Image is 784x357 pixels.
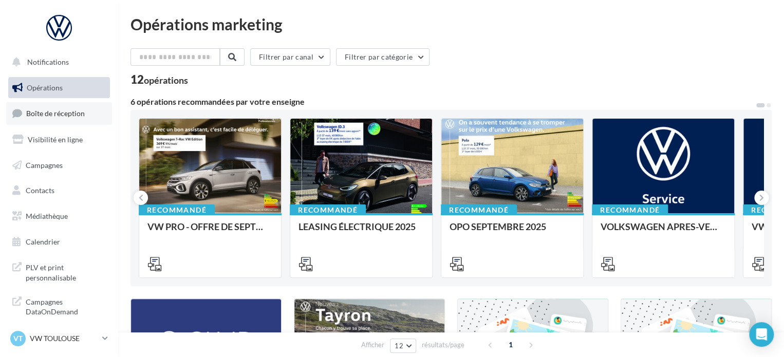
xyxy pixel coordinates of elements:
[6,77,112,99] a: Opérations
[336,48,430,66] button: Filtrer par catégorie
[441,204,517,216] div: Recommandé
[6,180,112,201] a: Contacts
[130,16,772,32] div: Opérations marketing
[139,204,215,216] div: Recommandé
[130,74,188,85] div: 12
[395,342,403,350] span: 12
[26,109,85,118] span: Boîte de réception
[361,340,384,350] span: Afficher
[30,333,98,344] p: VW TOULOUSE
[26,295,106,317] span: Campagnes DataOnDemand
[27,58,69,66] span: Notifications
[6,205,112,227] a: Médiathèque
[601,221,726,242] div: VOLKSWAGEN APRES-VENTE
[26,160,63,169] span: Campagnes
[144,76,188,85] div: opérations
[130,98,755,106] div: 6 opérations recommandées par votre enseigne
[6,256,112,287] a: PLV et print personnalisable
[6,155,112,176] a: Campagnes
[422,340,464,350] span: résultats/page
[6,291,112,321] a: Campagnes DataOnDemand
[26,186,54,195] span: Contacts
[250,48,330,66] button: Filtrer par canal
[27,83,63,92] span: Opérations
[6,231,112,253] a: Calendrier
[26,212,68,220] span: Médiathèque
[450,221,575,242] div: OPO SEPTEMBRE 2025
[502,336,519,353] span: 1
[28,135,83,144] span: Visibilité en ligne
[6,102,112,124] a: Boîte de réception
[749,322,774,347] div: Open Intercom Messenger
[147,221,273,242] div: VW PRO - OFFRE DE SEPTEMBRE 25
[26,260,106,283] span: PLV et print personnalisable
[13,333,23,344] span: VT
[592,204,668,216] div: Recommandé
[298,221,424,242] div: LEASING ÉLECTRIQUE 2025
[290,204,366,216] div: Recommandé
[6,51,108,73] button: Notifications
[8,329,110,348] a: VT VW TOULOUSE
[390,339,416,353] button: 12
[6,129,112,151] a: Visibilité en ligne
[26,237,60,246] span: Calendrier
